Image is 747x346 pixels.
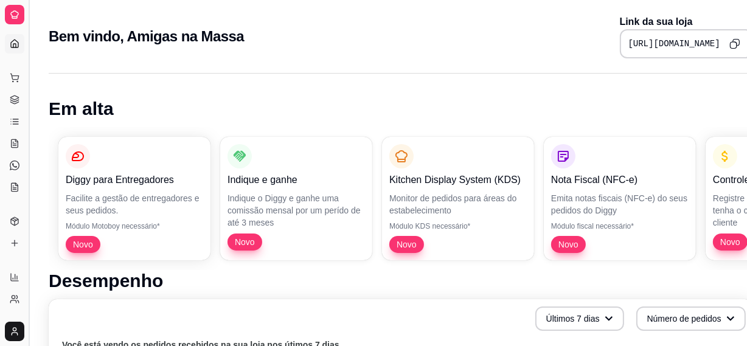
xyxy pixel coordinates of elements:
[220,137,372,260] button: Indique e ganheIndique o Diggy e ganhe uma comissão mensal por um perído de até 3 mesesNovo
[230,236,260,248] span: Novo
[58,137,210,260] button: Diggy para EntregadoresFacilite a gestão de entregadores e seus pedidos.Módulo Motoboy necessário...
[382,137,534,260] button: Kitchen Display System (KDS)Monitor de pedidos para áreas do estabelecimentoMódulo KDS necessário...
[551,192,689,216] p: Emita notas fiscais (NFC-e) do seus pedidos do Diggy
[551,221,689,231] p: Módulo fiscal necessário*
[715,236,745,248] span: Novo
[66,221,203,231] p: Módulo Motoboy necessário*
[535,306,624,331] button: Últimos 7 dias
[544,137,696,260] button: Nota Fiscal (NFC-e)Emita notas fiscais (NFC-e) do seus pedidos do DiggyMódulo fiscal necessário*Novo
[628,38,720,50] pre: [URL][DOMAIN_NAME]
[551,173,689,187] p: Nota Fiscal (NFC-e)
[49,27,244,46] h2: Bem vindo, Amigas na Massa
[228,173,365,187] p: Indique e ganhe
[389,192,527,216] p: Monitor de pedidos para áreas do estabelecimento
[228,192,365,229] p: Indique o Diggy e ganhe uma comissão mensal por um perído de até 3 meses
[392,238,422,251] span: Novo
[66,192,203,216] p: Facilite a gestão de entregadores e seus pedidos.
[725,34,745,54] button: Copy to clipboard
[68,238,98,251] span: Novo
[389,173,527,187] p: Kitchen Display System (KDS)
[66,173,203,187] p: Diggy para Entregadores
[636,306,746,331] button: Número de pedidos
[554,238,583,251] span: Novo
[389,221,527,231] p: Módulo KDS necessário*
